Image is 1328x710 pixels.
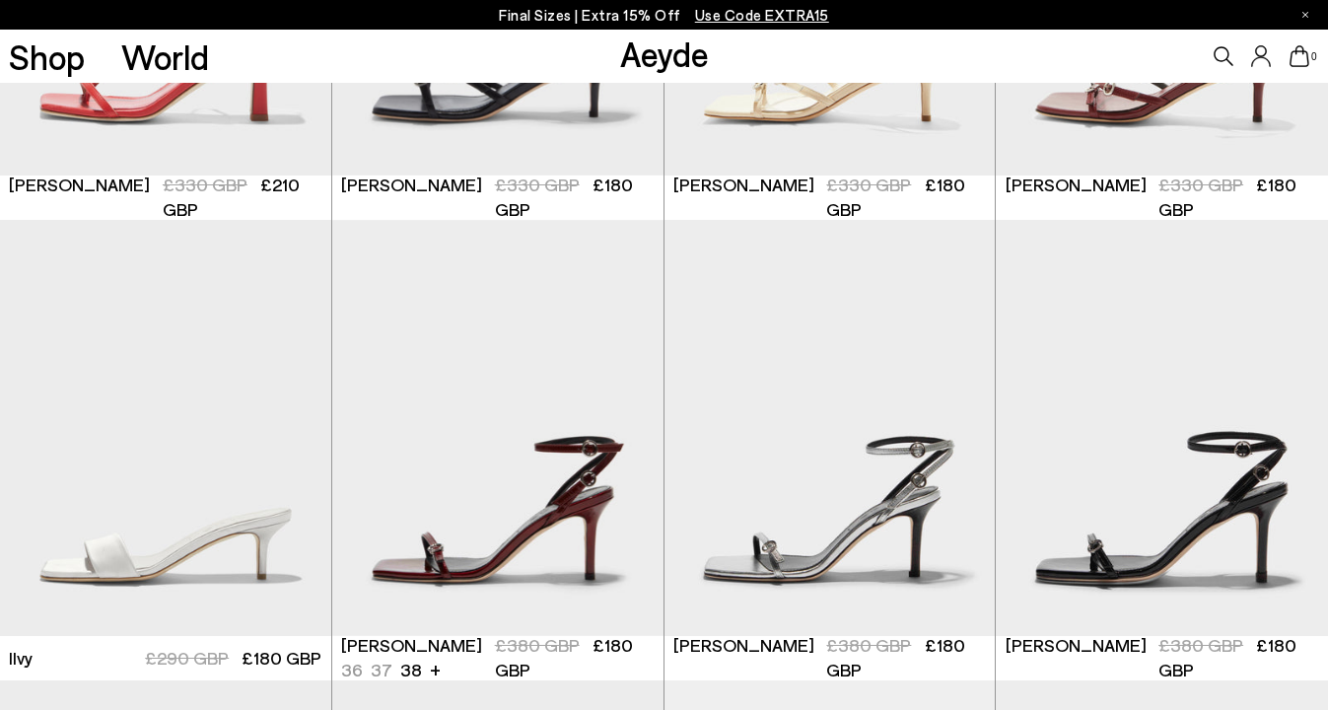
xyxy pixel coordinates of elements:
a: [PERSON_NAME] £330 GBP £180 GBP [996,176,1328,220]
a: [PERSON_NAME] £380 GBP £180 GBP [996,636,1328,680]
span: [PERSON_NAME] [673,633,814,658]
a: [PERSON_NAME] £330 GBP £180 GBP [332,176,664,220]
img: Hallie Leather Stiletto Sandals [332,220,664,636]
li: 38 [400,658,422,682]
a: Shop [9,39,85,74]
a: 0 [1290,45,1309,67]
span: [PERSON_NAME] [1006,633,1147,658]
ul: variant [341,658,418,682]
span: [PERSON_NAME] [673,173,814,197]
span: £330 GBP [1158,174,1243,195]
img: Hallie Leather Stiletto Sandals [664,220,996,636]
a: [PERSON_NAME] 36 37 38 + £380 GBP £180 GBP [332,636,664,680]
span: 0 [1309,51,1319,62]
span: Ilvy [9,646,33,671]
span: [PERSON_NAME] [9,173,150,197]
span: £290 GBP [145,647,229,669]
span: [PERSON_NAME] [341,633,482,658]
span: [PERSON_NAME] [341,173,482,197]
span: £380 GBP [1158,634,1243,656]
span: £180 GBP [242,647,321,669]
img: Hallie Leather Stiletto Sandals [996,220,1328,636]
a: [PERSON_NAME] £330 GBP £180 GBP [664,176,996,220]
span: £380 GBP [495,634,580,656]
span: [PERSON_NAME] [1006,173,1147,197]
span: £330 GBP [163,174,247,195]
span: £380 GBP [826,634,911,656]
a: [PERSON_NAME] £380 GBP £180 GBP [664,636,996,680]
span: £330 GBP [826,174,911,195]
span: £330 GBP [495,174,580,195]
a: Aeyde [620,33,709,74]
span: Navigate to /collections/ss25-final-sizes [695,6,829,24]
a: World [121,39,209,74]
li: + [430,656,441,682]
p: Final Sizes | Extra 15% Off [499,3,829,28]
div: 1 / 6 [332,220,664,636]
a: Next slide Previous slide [332,220,664,636]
